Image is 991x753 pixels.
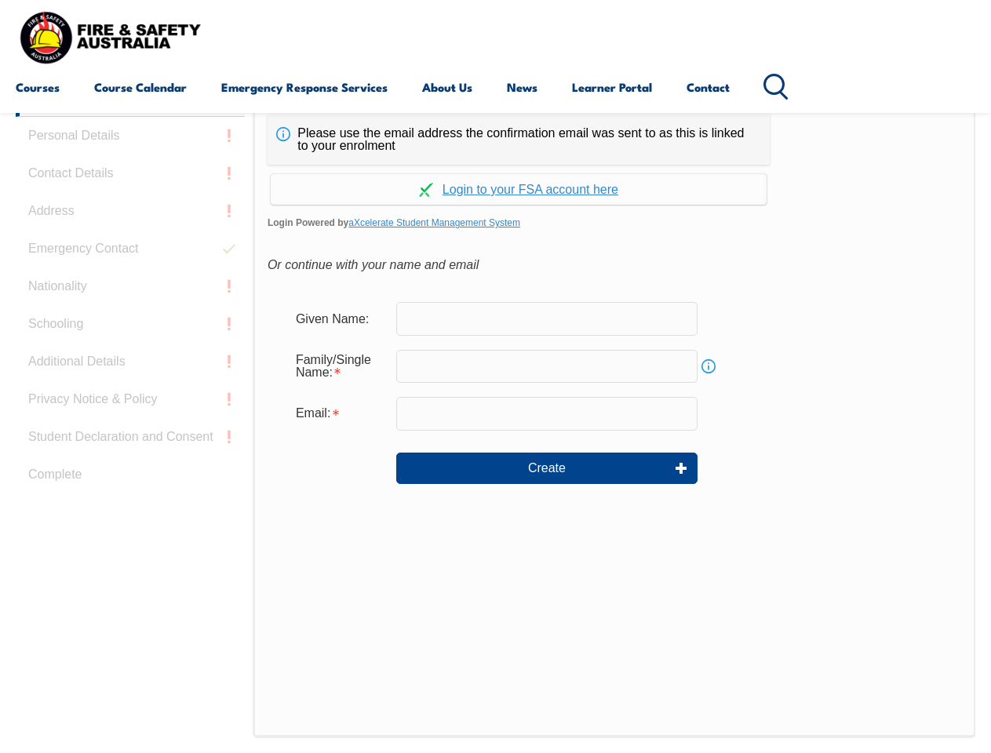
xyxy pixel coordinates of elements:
img: Log in withaxcelerate [419,183,433,197]
a: Course Calendar [94,68,187,106]
a: Learner Portal [572,68,652,106]
div: Family/Single Name is required. [283,345,396,387]
a: Contact [687,68,730,106]
button: Create [396,453,698,484]
a: Emergency Response Services [221,68,388,106]
a: Info [698,355,720,377]
div: Please use the email address the confirmation email was sent to as this is linked to your enrolment [268,115,770,165]
a: About Us [422,68,472,106]
span: Login Powered by [268,211,961,235]
div: Given Name: [283,304,396,333]
a: aXcelerate Student Management System [348,217,520,228]
a: Courses [16,68,60,106]
a: News [507,68,537,106]
div: Email is required. [283,398,396,428]
div: Or continue with your name and email [268,253,961,277]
